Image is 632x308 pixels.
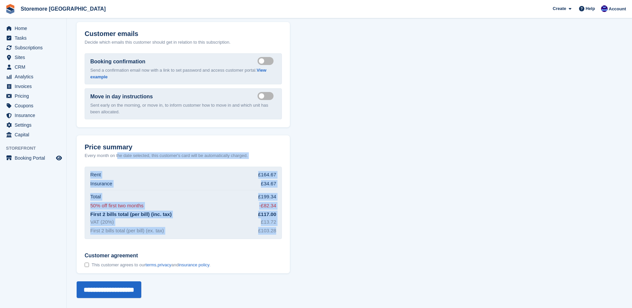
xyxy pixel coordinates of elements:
[90,193,101,201] div: Total
[15,130,55,139] span: Capital
[15,33,55,43] span: Tasks
[258,95,276,96] label: Send move in day email
[5,4,15,14] img: stora-icon-8386f47178a22dfd0bd8f6a31ec36ba5ce8667c1dd55bd0f319d3a0aa187defe.svg
[258,60,276,61] label: Send booking confirmation email
[15,72,55,81] span: Analytics
[3,53,63,62] a: menu
[15,91,55,101] span: Pricing
[3,72,63,81] a: menu
[3,111,63,120] a: menu
[261,180,276,188] div: £34.67
[3,91,63,101] a: menu
[85,263,89,267] input: Customer agreement This customer agrees to ourterms,privacyandinsurance policy.
[3,153,63,163] a: menu
[15,111,55,120] span: Insurance
[90,202,144,210] div: 50% off first two months
[15,62,55,72] span: CRM
[15,43,55,52] span: Subscriptions
[261,218,276,226] div: £13.72
[3,62,63,72] a: menu
[553,5,566,12] span: Create
[6,145,66,152] span: Storefront
[15,53,55,62] span: Sites
[179,262,209,267] a: insurance policy
[3,33,63,43] a: menu
[15,101,55,110] span: Coupons
[258,211,276,218] div: £117.00
[90,68,267,79] a: View example
[55,154,63,162] a: Preview store
[85,39,282,46] p: Decide which emails this customer should get in relation to this subscription.
[3,24,63,33] a: menu
[15,82,55,91] span: Invoices
[3,43,63,52] a: menu
[90,218,114,226] div: VAT (20%)
[90,227,164,235] div: First 2 bills total (per bill) (ex. tax)
[15,24,55,33] span: Home
[609,6,626,12] span: Account
[601,5,608,12] img: Angela
[3,130,63,139] a: menu
[85,143,282,151] h2: Price summary
[146,262,157,267] a: terms
[15,120,55,130] span: Settings
[85,152,248,159] p: Every month on the date selected, this customer's card will be automatically charged.
[3,101,63,110] a: menu
[258,193,276,201] div: £199.34
[90,211,172,218] div: First 2 bills total (per bill) (inc. tax)
[92,262,211,268] span: This customer agrees to our , and .
[258,227,276,235] div: £103.28
[158,262,171,267] a: privacy
[586,5,595,12] span: Help
[3,120,63,130] a: menu
[259,202,276,210] div: -£82.34
[15,153,55,163] span: Booking Portal
[90,171,101,179] div: Rent
[90,67,276,80] p: Send a confirmation email now with a link to set password and access customer portal.
[90,58,145,66] label: Booking confirmation
[85,252,211,259] span: Customer agreement
[3,82,63,91] a: menu
[90,93,153,101] label: Move in day instructions
[90,102,276,115] p: Sent early on the morning, or move in, to inform customer how to move in and which unit has been ...
[258,171,276,179] div: £164.67
[18,3,108,14] a: Storemore [GEOGRAPHIC_DATA]
[85,30,282,38] h2: Customer emails
[90,180,112,188] div: Insurance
